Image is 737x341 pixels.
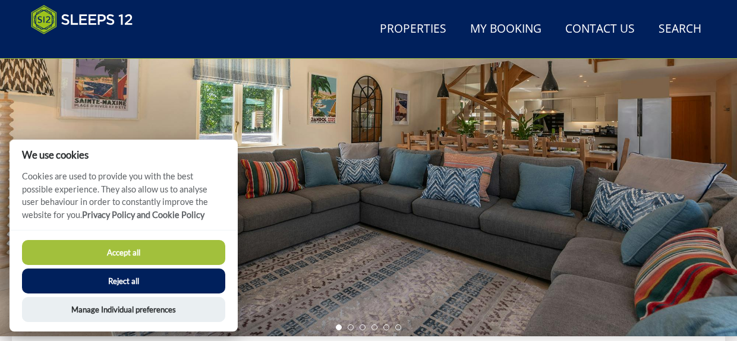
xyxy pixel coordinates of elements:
[31,5,133,34] img: Sleeps 12
[654,16,706,43] a: Search
[10,149,238,160] h2: We use cookies
[22,297,225,322] button: Manage Individual preferences
[375,16,451,43] a: Properties
[25,42,150,52] iframe: Customer reviews powered by Trustpilot
[82,210,204,220] a: Privacy Policy and Cookie Policy
[10,170,238,230] p: Cookies are used to provide you with the best possible experience. They also allow us to analyse ...
[560,16,640,43] a: Contact Us
[465,16,546,43] a: My Booking
[22,240,225,265] button: Accept all
[22,269,225,293] button: Reject all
